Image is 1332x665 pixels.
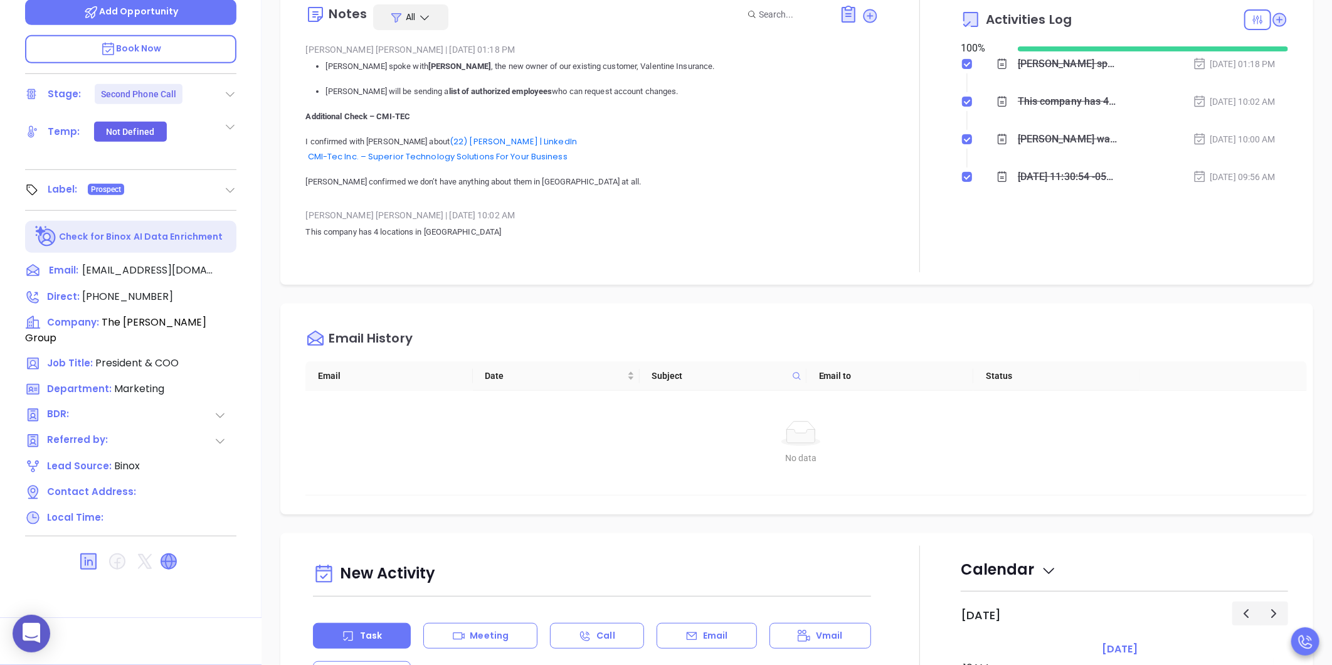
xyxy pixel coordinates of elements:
[82,289,173,304] span: [PHONE_NUMBER]
[329,8,367,20] div: Notes
[1260,602,1288,625] button: Next day
[35,226,57,248] img: Ai-Enrich-DaqCidB-.svg
[329,332,412,349] div: Email History
[320,451,1281,465] div: No data
[470,629,509,642] p: Meeting
[305,134,879,164] p: I confirmed with [PERSON_NAME] about
[325,59,879,74] p: [PERSON_NAME] spoke with , the new owner of our existing customer, Valentine Insurance.
[305,40,879,59] div: [PERSON_NAME] [PERSON_NAME] [DATE] 01:18 PM
[47,407,112,423] span: BDR:
[806,361,973,391] th: Email to
[485,369,625,383] span: Date
[961,41,1003,56] div: 100 %
[473,361,640,391] th: Date
[973,361,1140,391] th: Status
[313,558,871,590] div: New Activity
[986,13,1072,26] span: Activities Log
[961,609,1001,622] h2: [DATE]
[308,151,568,162] a: CMI-Tec Inc. – Superior Technology Solutions For Your Business
[1193,95,1276,109] div: [DATE] 10:02 AM
[816,629,843,642] p: Vmail
[305,206,879,225] div: [PERSON_NAME] [PERSON_NAME] [DATE] 10:02 AM
[445,45,447,55] span: |
[95,356,179,370] span: President & COO
[49,263,78,279] span: Email:
[47,459,112,472] span: Lead Source:
[305,225,879,240] p: This company has 4 locations in [GEOGRAPHIC_DATA]
[48,85,82,104] div: Stage:
[106,122,154,142] div: Not Defined
[1018,168,1118,186] div: [DATE] 11:30:54 -0500 BY [PERSON_NAME][EMAIL_ADDRESS][DOMAIN_NAME]:-Called under [PERSON_NAME]. I...
[703,629,728,642] p: Email
[305,174,879,189] p: [PERSON_NAME] confirmed we don’t have anything about them in [GEOGRAPHIC_DATA] at all.
[47,356,93,370] span: Job Title:
[83,5,179,18] span: Add Opportunity
[25,315,206,345] span: The [PERSON_NAME] Group
[652,369,787,383] span: Subject
[1099,641,1140,658] a: [DATE]
[1018,92,1118,111] div: This company has 4 locations in [GEOGRAPHIC_DATA]
[1193,57,1276,71] div: [DATE] 01:18 PM
[305,112,410,121] strong: Additional Check – CMI-TEC
[91,183,122,196] span: Prospect
[450,136,577,147] a: (22) [PERSON_NAME] | LinkedIn
[428,61,491,71] strong: [PERSON_NAME]
[114,381,164,396] span: Marketing
[1018,55,1118,73] div: [PERSON_NAME] spoke with [PERSON_NAME], the new owner of our existing customer, Valentine Insuran...
[1193,170,1276,184] div: [DATE] 09:56 AM
[114,459,140,473] span: Binox
[59,230,223,243] p: Check for Binox AI Data Enrichment
[48,122,80,141] div: Temp:
[759,8,825,21] input: Search...
[1232,602,1261,625] button: Previous day
[1193,132,1276,146] div: [DATE] 10:00 AM
[47,316,99,329] span: Company:
[305,361,472,391] th: Email
[47,382,112,395] span: Department:
[47,433,112,449] span: Referred by:
[101,84,177,104] div: Second Phone Call
[445,210,447,220] span: |
[47,511,103,524] span: Local Time:
[47,485,136,498] span: Contact Address:
[48,180,78,199] div: Label:
[100,42,162,55] span: Book Now
[325,84,879,99] p: [PERSON_NAME] will be sending a who can request account changes.
[305,256,879,275] div: [PERSON_NAME] [PERSON_NAME] [DATE] 10:00 AM
[1018,130,1118,149] div: [PERSON_NAME] was replaced by [PERSON_NAME]
[449,87,552,96] strong: list of authorized employees
[82,263,214,278] span: [EMAIL_ADDRESS][DOMAIN_NAME]
[961,559,1057,580] span: Calendar
[596,629,615,642] p: Call
[47,290,80,303] span: Direct :
[406,11,415,23] span: All
[360,629,382,642] p: Task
